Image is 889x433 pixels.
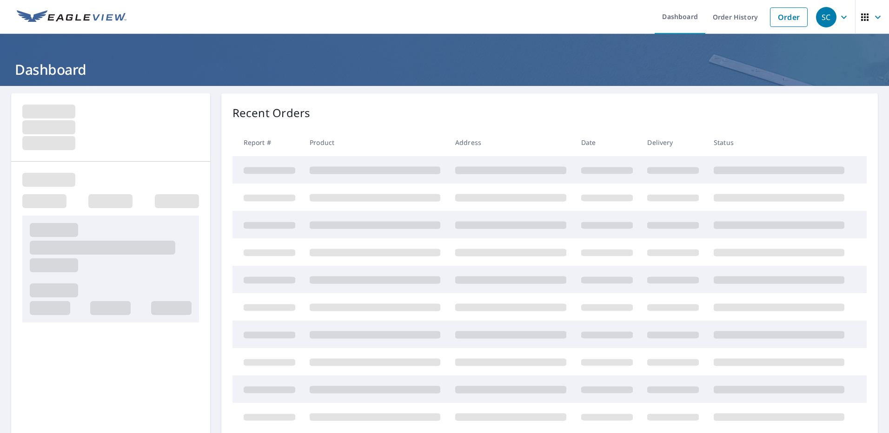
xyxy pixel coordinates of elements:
th: Delivery [640,129,706,156]
p: Recent Orders [232,105,311,121]
th: Product [302,129,448,156]
div: SC [816,7,836,27]
th: Date [574,129,640,156]
th: Address [448,129,574,156]
th: Status [706,129,852,156]
th: Report # [232,129,303,156]
img: EV Logo [17,10,126,24]
h1: Dashboard [11,60,878,79]
a: Order [770,7,808,27]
